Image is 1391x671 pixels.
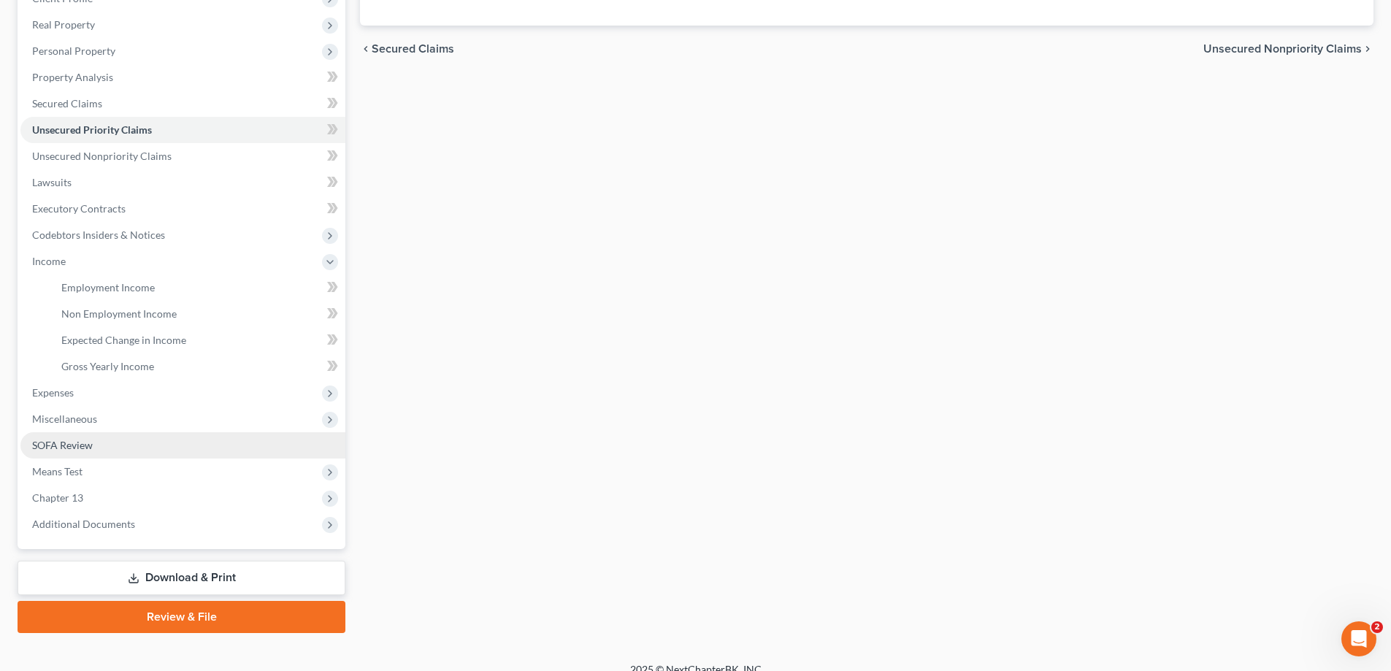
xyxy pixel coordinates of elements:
[61,334,186,346] span: Expected Change in Income
[32,97,102,110] span: Secured Claims
[20,432,345,459] a: SOFA Review
[50,353,345,380] a: Gross Yearly Income
[32,413,97,425] span: Miscellaneous
[20,143,345,169] a: Unsecured Nonpriority Claims
[32,45,115,57] span: Personal Property
[20,117,345,143] a: Unsecured Priority Claims
[32,439,93,451] span: SOFA Review
[1203,43,1362,55] span: Unsecured Nonpriority Claims
[18,601,345,633] a: Review & File
[360,43,372,55] i: chevron_left
[20,196,345,222] a: Executory Contracts
[32,229,165,241] span: Codebtors Insiders & Notices
[20,91,345,117] a: Secured Claims
[32,123,152,136] span: Unsecured Priority Claims
[32,150,172,162] span: Unsecured Nonpriority Claims
[50,301,345,327] a: Non Employment Income
[61,281,155,294] span: Employment Income
[20,64,345,91] a: Property Analysis
[32,71,113,83] span: Property Analysis
[372,43,454,55] span: Secured Claims
[32,255,66,267] span: Income
[1371,621,1383,633] span: 2
[32,202,126,215] span: Executory Contracts
[61,307,177,320] span: Non Employment Income
[32,518,135,530] span: Additional Documents
[32,18,95,31] span: Real Property
[32,491,83,504] span: Chapter 13
[61,360,154,372] span: Gross Yearly Income
[20,169,345,196] a: Lawsuits
[1203,43,1373,55] button: Unsecured Nonpriority Claims chevron_right
[1341,621,1376,656] iframe: Intercom live chat
[32,465,83,478] span: Means Test
[32,176,72,188] span: Lawsuits
[50,327,345,353] a: Expected Change in Income
[32,386,74,399] span: Expenses
[1362,43,1373,55] i: chevron_right
[18,561,345,595] a: Download & Print
[360,43,454,55] button: chevron_left Secured Claims
[50,275,345,301] a: Employment Income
